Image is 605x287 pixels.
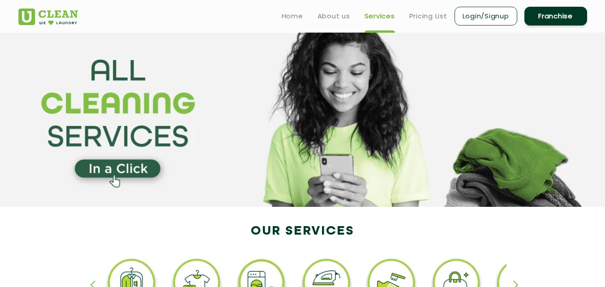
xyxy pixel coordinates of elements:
[18,9,78,25] img: UClean Laundry and Dry Cleaning
[455,7,517,26] a: Login/Signup
[282,11,303,21] a: Home
[409,11,447,21] a: Pricing List
[365,11,395,21] a: Services
[524,7,587,26] a: Franchise
[318,11,350,21] a: About us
